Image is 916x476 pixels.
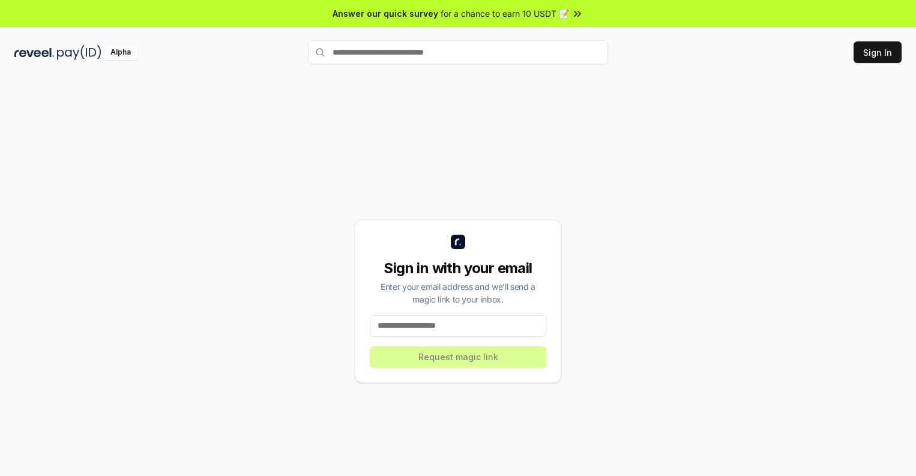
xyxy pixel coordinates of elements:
[370,280,546,306] div: Enter your email address and we’ll send a magic link to your inbox.
[370,259,546,278] div: Sign in with your email
[104,45,137,60] div: Alpha
[333,7,438,20] span: Answer our quick survey
[451,235,465,249] img: logo_small
[14,45,55,60] img: reveel_dark
[57,45,101,60] img: pay_id
[854,41,902,63] button: Sign In
[441,7,569,20] span: for a chance to earn 10 USDT 📝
